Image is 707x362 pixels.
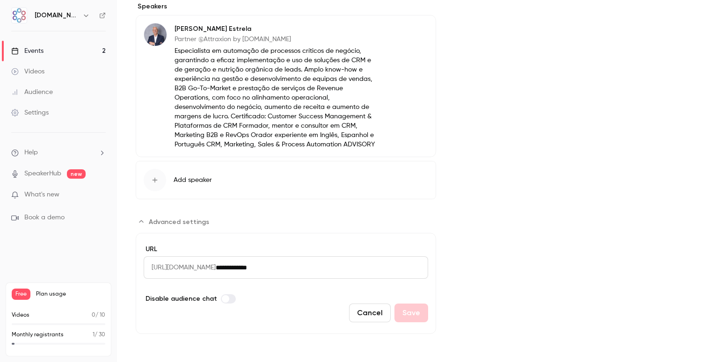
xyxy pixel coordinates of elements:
p: [PERSON_NAME] Estrela [175,24,375,34]
span: [URL][DOMAIN_NAME] [144,256,216,279]
span: Add speaker [174,175,212,185]
section: Advanced settings [136,214,436,334]
p: / 10 [92,311,105,319]
p: / 30 [93,331,105,339]
p: Videos [12,311,29,319]
a: SpeakerHub [24,169,61,179]
span: Disable audience chat [146,294,217,304]
span: Free [12,289,30,300]
span: 0 [92,312,95,318]
span: What's new [24,190,59,200]
div: Humberto Estrela[PERSON_NAME] EstrelaPartner @Attraxion by [DOMAIN_NAME]Especialista em automação... [136,15,436,157]
div: Videos [11,67,44,76]
label: Speakers [136,2,436,11]
span: Help [24,148,38,158]
span: new [67,169,86,179]
span: Advanced settings [149,217,209,227]
p: Partner @Attraxion by [DOMAIN_NAME] [175,35,375,44]
div: Events [11,46,44,56]
li: help-dropdown-opener [11,148,106,158]
h6: [DOMAIN_NAME] [35,11,79,20]
span: 1 [93,332,95,338]
img: AMT.Group [12,8,27,23]
iframe: Noticeable Trigger [95,191,106,199]
img: Humberto Estrela [144,23,167,46]
span: Plan usage [36,290,105,298]
div: Settings [11,108,49,117]
label: URL [144,245,428,254]
button: Add speaker [136,161,436,199]
p: Monthly registrants [12,331,64,339]
div: Audience [11,87,53,97]
span: Book a demo [24,213,65,223]
button: Cancel [349,304,391,322]
p: Especialista em automação de processos críticos de negócio, garantindo a eficaz implementação e u... [175,46,375,149]
button: Advanced settings [136,214,215,229]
